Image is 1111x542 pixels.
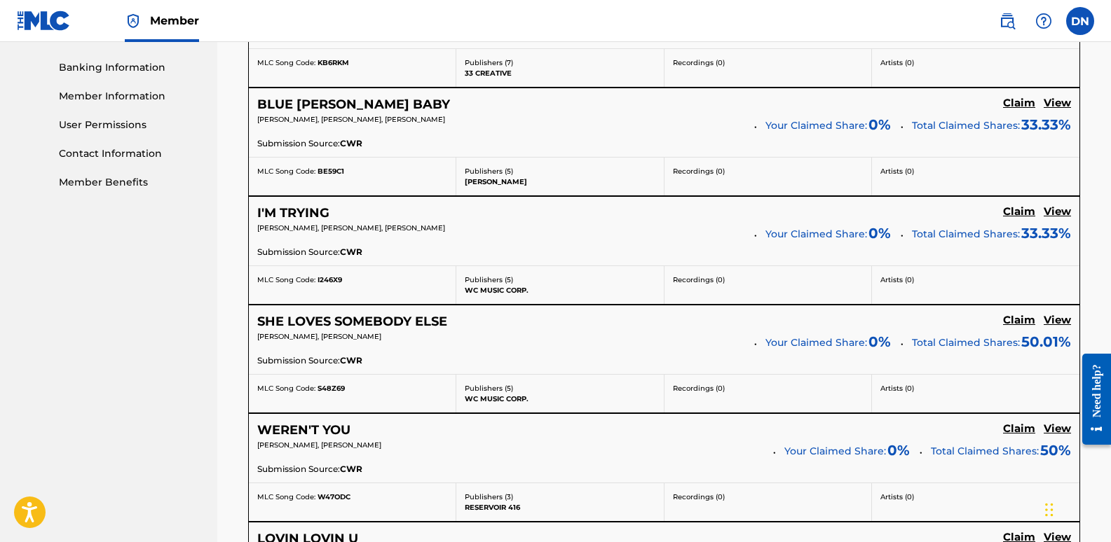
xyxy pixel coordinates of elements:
[340,246,362,258] span: CWR
[1003,97,1035,110] h5: Claim
[150,13,199,29] span: Member
[1040,440,1071,461] span: 50 %
[993,7,1021,35] a: Public Search
[1072,343,1111,456] iframe: Resource Center
[59,89,200,104] a: Member Information
[912,336,1020,349] span: Total Claimed Shares:
[257,463,340,475] span: Submission Source:
[1041,475,1111,542] iframe: Chat Widget
[465,285,655,296] p: WC MUSIC CORP.
[1021,223,1071,244] span: 33.33 %
[1003,205,1035,218] h5: Claim
[465,394,655,404] p: WC MUSIC CORP.
[318,167,344,176] span: BE59C1
[1003,314,1035,327] h5: Claim
[1030,7,1058,35] div: Help
[257,332,381,341] span: [PERSON_NAME], [PERSON_NAME]
[1045,489,1054,531] div: Drag
[465,492,655,502] p: Publishers ( 3 )
[257,97,450,113] h5: BLUE JEAN BABY
[465,275,655,285] p: Publishers ( 5 )
[1044,205,1071,221] a: View
[257,492,315,501] span: MLC Song Code:
[673,166,863,176] p: Recordings ( 0 )
[880,57,1071,68] p: Artists ( 0 )
[784,444,886,459] span: Your Claimed Share:
[465,502,655,513] p: RESERVOIR 416
[465,68,655,78] p: 33 CREATIVE
[887,440,910,461] span: 0 %
[1021,331,1071,352] span: 50.01 %
[340,354,362,367] span: CWR
[257,275,315,284] span: MLC Song Code:
[340,137,362,150] span: CWR
[880,166,1071,176] p: Artists ( 0 )
[868,331,891,352] span: 0 %
[880,275,1071,285] p: Artists ( 0 )
[1044,422,1071,438] a: View
[868,114,891,135] span: 0 %
[1044,314,1071,329] a: View
[1044,314,1071,327] h5: View
[318,275,342,284] span: I246X9
[318,384,345,393] span: S48Z69
[257,314,447,330] h5: SHE LOVES SOMEBODY ELSE
[912,228,1020,240] span: Total Claimed Shares:
[880,383,1071,394] p: Artists ( 0 )
[1044,422,1071,436] h5: View
[17,11,71,31] img: MLC Logo
[257,246,340,258] span: Submission Source:
[765,335,867,350] span: Your Claimed Share:
[765,227,867,242] span: Your Claimed Share:
[673,383,863,394] p: Recordings ( 0 )
[257,422,350,438] h5: WEREN'T YOU
[257,137,340,150] span: Submission Source:
[1003,422,1035,436] h5: Claim
[59,118,200,132] a: User Permissions
[868,223,891,244] span: 0 %
[340,463,362,475] span: CWR
[257,205,329,221] h5: I'M TRYING
[1044,97,1071,110] h5: View
[318,58,349,67] span: KB6RKM
[257,384,315,393] span: MLC Song Code:
[318,492,350,501] span: W47ODC
[257,167,315,176] span: MLC Song Code:
[1044,205,1071,218] h5: View
[257,440,381,450] span: [PERSON_NAME], [PERSON_NAME]
[59,146,200,161] a: Contact Information
[1021,114,1071,135] span: 33.33 %
[673,275,863,285] p: Recordings ( 0 )
[257,115,445,124] span: [PERSON_NAME], [PERSON_NAME], [PERSON_NAME]
[999,13,1016,29] img: search
[1066,7,1094,35] div: User Menu
[125,13,142,29] img: Top Rightsholder
[59,60,200,75] a: Banking Information
[765,118,867,133] span: Your Claimed Share:
[465,57,655,68] p: Publishers ( 7 )
[465,166,655,176] p: Publishers ( 5 )
[59,175,200,190] a: Member Benefits
[1044,97,1071,112] a: View
[1035,13,1052,29] img: help
[257,58,315,67] span: MLC Song Code:
[257,354,340,367] span: Submission Source:
[257,223,445,232] span: [PERSON_NAME], [PERSON_NAME], [PERSON_NAME]
[880,492,1071,502] p: Artists ( 0 )
[931,445,1039,457] span: Total Claimed Shares:
[465,383,655,394] p: Publishers ( 5 )
[673,57,863,68] p: Recordings ( 0 )
[912,119,1020,132] span: Total Claimed Shares:
[465,176,655,187] p: [PERSON_NAME]
[673,492,863,502] p: Recordings ( 0 )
